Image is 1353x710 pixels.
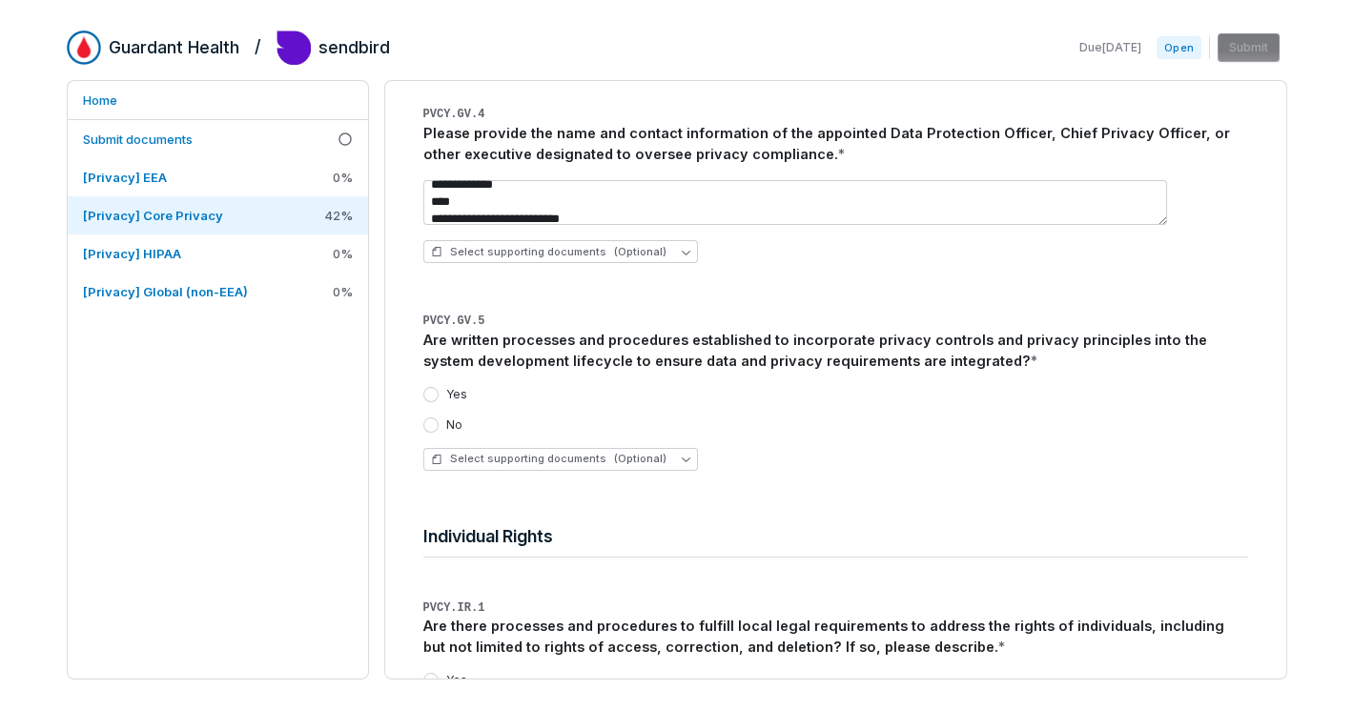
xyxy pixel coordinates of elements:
[423,108,485,121] span: PVCY.GV.4
[318,35,390,60] h2: sendbird
[83,132,193,147] span: Submit documents
[68,158,368,196] a: [Privacy] EEA0%
[423,123,1248,165] div: Please provide the name and contact information of the appointed Data Protection Officer, Chief P...
[446,417,462,433] label: No
[83,284,248,299] span: [Privacy] Global (non-EEA)
[1157,36,1200,59] span: Open
[1079,40,1141,55] span: Due [DATE]
[423,601,485,615] span: PVCY.IR.1
[614,245,666,259] span: (Optional)
[83,246,181,261] span: [Privacy] HIPAA
[423,524,1248,549] h4: Individual Rights
[446,387,467,402] label: Yes
[83,170,167,185] span: [Privacy] EEA
[255,30,261,59] h2: /
[431,245,666,259] span: Select supporting documents
[68,120,368,158] a: Submit documents
[68,273,368,311] a: [Privacy] Global (non-EEA)0%
[333,169,353,186] span: 0 %
[325,207,353,224] span: 42 %
[333,283,353,300] span: 0 %
[423,314,485,328] span: PVCY.GV.5
[423,330,1248,372] div: Are written processes and procedures established to incorporate privacy controls and privacy prin...
[68,81,368,119] a: Home
[68,234,368,273] a: [Privacy] HIPAA0%
[333,245,353,262] span: 0 %
[614,452,666,466] span: (Optional)
[83,208,223,223] span: [Privacy] Core Privacy
[446,673,467,688] label: Yes
[431,452,666,466] span: Select supporting documents
[423,616,1248,658] div: Are there processes and procedures to fulfill local legal requirements to address the rights of i...
[109,35,239,60] h2: Guardant Health
[68,196,368,234] a: [Privacy] Core Privacy42%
